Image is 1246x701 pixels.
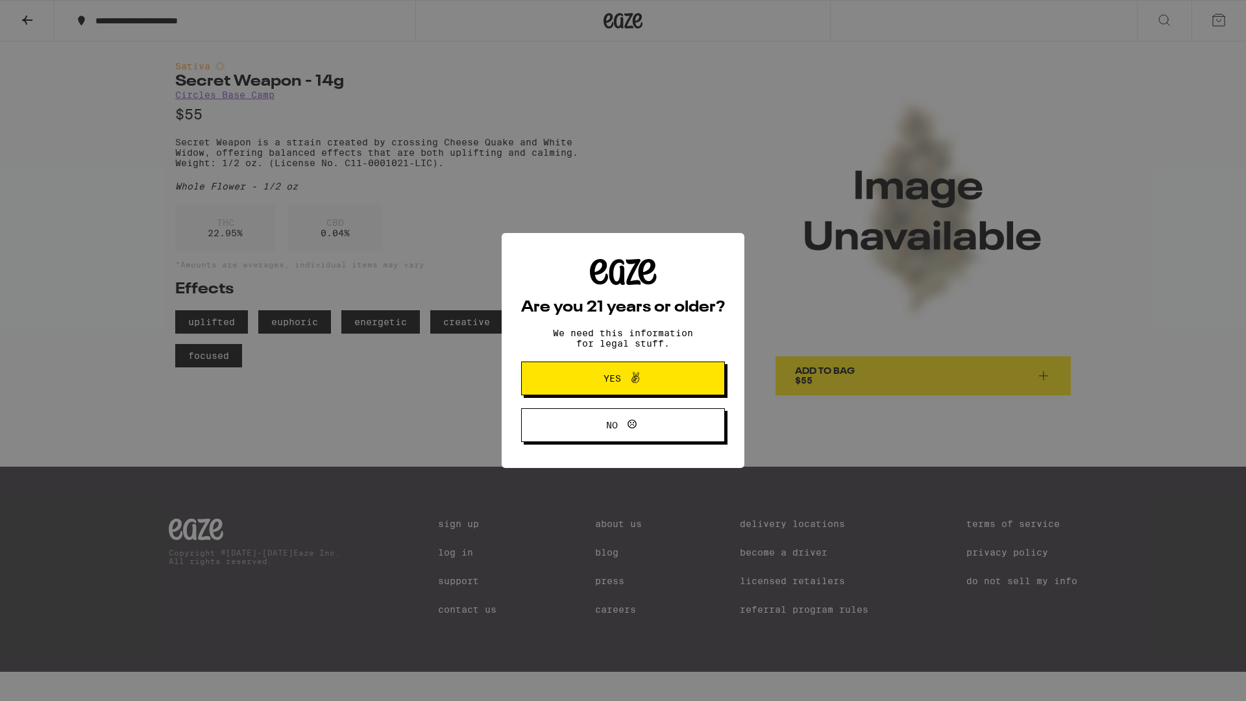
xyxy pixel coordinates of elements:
[521,362,725,395] button: Yes
[521,408,725,442] button: No
[521,300,725,315] h2: Are you 21 years or older?
[542,328,704,349] p: We need this information for legal stuff.
[604,374,621,383] span: Yes
[606,421,618,430] span: No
